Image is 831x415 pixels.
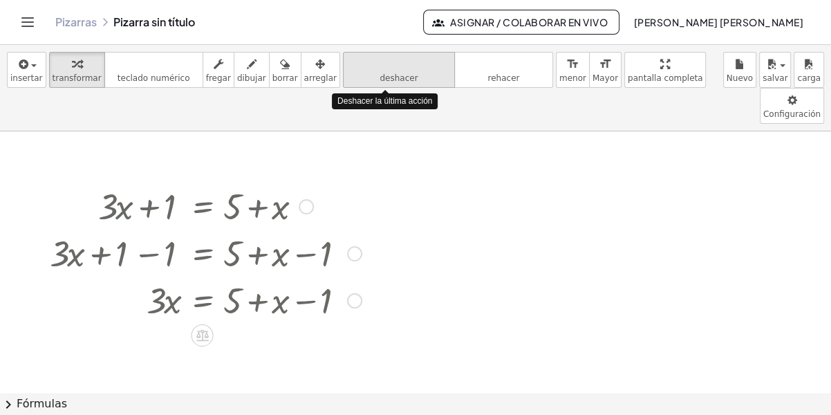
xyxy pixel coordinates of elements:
[269,52,301,88] button: borrar
[55,15,97,29] a: Pizarras
[794,52,824,88] button: carga
[589,52,622,88] button: format_sizeMayor
[559,73,586,83] span: menor
[599,56,612,73] i: format_size
[566,56,579,73] i: format_size
[458,56,550,73] i: rehacer
[723,52,756,88] button: Nuevo
[203,52,234,88] button: fregar
[192,324,214,347] div: Apply the same math to both sides of the equation
[763,109,821,119] span: Configuración
[450,16,608,28] font: Asignar / Colaborar en vivo
[118,73,190,83] span: teclado numérico
[380,73,418,83] span: deshacer
[304,73,337,83] span: arreglar
[727,73,753,83] span: Nuevo
[237,73,266,83] span: dibujar
[332,93,438,109] div: Deshacer la última acción
[423,10,620,35] button: Asignar / Colaborar en vivo
[454,52,553,88] button: rehacerrehacer
[53,73,102,83] span: transformar
[17,396,67,412] font: Fórmulas
[104,52,203,88] button: tecladoteclado numérico
[10,73,43,83] span: insertar
[17,11,39,33] button: Alternar navegación
[622,10,814,35] button: [PERSON_NAME] [PERSON_NAME]
[234,52,270,88] button: dibujar
[556,52,590,88] button: format_sizemenor
[760,88,824,124] button: Configuración
[108,56,200,73] i: teclado
[759,52,791,88] button: salvar
[487,73,519,83] span: rehacer
[49,52,105,88] button: transformar
[763,73,787,83] span: salvar
[7,52,46,88] button: insertar
[206,73,231,83] span: fregar
[343,52,455,88] button: deshacerdeshacer
[592,73,618,83] span: Mayor
[346,56,451,73] i: deshacer
[633,16,803,28] font: [PERSON_NAME] [PERSON_NAME]
[628,73,703,83] span: pantalla completa
[797,73,821,83] span: carga
[624,52,707,88] button: pantalla completa
[301,52,340,88] button: arreglar
[272,73,298,83] span: borrar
